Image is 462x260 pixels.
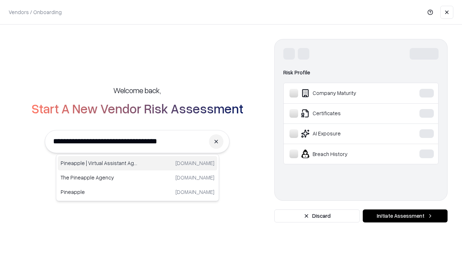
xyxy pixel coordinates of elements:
div: AI Exposure [289,129,397,138]
p: The Pineapple Agency [61,174,138,181]
div: Suggestions [56,154,219,201]
div: Risk Profile [283,68,439,77]
div: Certificates [289,109,397,118]
div: Breach History [289,149,397,158]
p: [DOMAIN_NAME] [175,159,214,167]
p: [DOMAIN_NAME] [175,174,214,181]
h2: Start A New Vendor Risk Assessment [31,101,243,116]
h5: Welcome back, [113,85,161,95]
p: Vendors / Onboarding [9,8,62,16]
button: Initiate Assessment [363,209,448,222]
p: Pineapple [61,188,138,196]
p: [DOMAIN_NAME] [175,188,214,196]
p: Pineapple | Virtual Assistant Agency [61,159,138,167]
div: Company Maturity [289,89,397,97]
button: Discard [274,209,360,222]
